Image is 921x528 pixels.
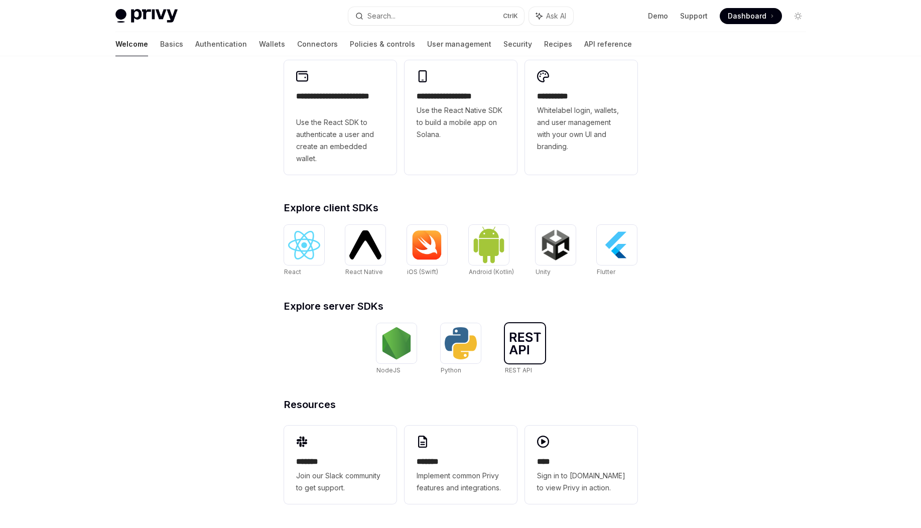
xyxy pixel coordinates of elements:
[473,226,505,263] img: Android (Kotlin)
[288,231,320,259] img: React
[540,229,572,261] img: Unity
[284,268,301,276] span: React
[349,230,381,259] img: React Native
[259,32,285,56] a: Wallets
[284,301,383,311] span: Explore server SDKs
[345,225,385,277] a: React NativeReact Native
[376,323,417,375] a: NodeJSNodeJS
[509,332,541,354] img: REST API
[417,104,505,141] span: Use the React Native SDK to build a mobile app on Solana.
[505,323,545,375] a: REST APIREST API
[284,203,378,213] span: Explore client SDKs
[537,470,625,494] span: Sign in to [DOMAIN_NAME] to view Privy in action.
[720,8,782,24] a: Dashboard
[648,11,668,21] a: Demo
[405,426,517,504] a: **** **Implement common Privy features and integrations.
[427,32,491,56] a: User management
[525,426,637,504] a: ****Sign in to [DOMAIN_NAME] to view Privy in action.
[348,7,524,25] button: Search...CtrlK
[345,268,383,276] span: React Native
[505,366,532,374] span: REST API
[284,225,324,277] a: ReactReact
[376,366,401,374] span: NodeJS
[115,9,178,23] img: light logo
[284,426,397,504] a: **** **Join our Slack community to get support.
[546,11,566,21] span: Ask AI
[680,11,708,21] a: Support
[411,230,443,260] img: iOS (Swift)
[469,225,514,277] a: Android (Kotlin)Android (Kotlin)
[296,470,384,494] span: Join our Slack community to get support.
[597,268,615,276] span: Flutter
[503,32,532,56] a: Security
[445,327,477,359] img: Python
[597,225,637,277] a: FlutterFlutter
[441,366,461,374] span: Python
[584,32,632,56] a: API reference
[350,32,415,56] a: Policies & controls
[536,225,576,277] a: UnityUnity
[380,327,413,359] img: NodeJS
[790,8,806,24] button: Toggle dark mode
[367,10,396,22] div: Search...
[537,104,625,153] span: Whitelabel login, wallets, and user management with your own UI and branding.
[115,32,148,56] a: Welcome
[529,7,573,25] button: Ask AI
[195,32,247,56] a: Authentication
[536,268,551,276] span: Unity
[160,32,183,56] a: Basics
[296,116,384,165] span: Use the React SDK to authenticate a user and create an embedded wallet.
[297,32,338,56] a: Connectors
[469,268,514,276] span: Android (Kotlin)
[503,12,518,20] span: Ctrl K
[407,225,447,277] a: iOS (Swift)iOS (Swift)
[284,400,336,410] span: Resources
[407,268,438,276] span: iOS (Swift)
[728,11,766,21] span: Dashboard
[405,60,517,175] a: **** **** **** ***Use the React Native SDK to build a mobile app on Solana.
[601,229,633,261] img: Flutter
[441,323,481,375] a: PythonPython
[544,32,572,56] a: Recipes
[417,470,505,494] span: Implement common Privy features and integrations.
[525,60,637,175] a: **** *****Whitelabel login, wallets, and user management with your own UI and branding.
